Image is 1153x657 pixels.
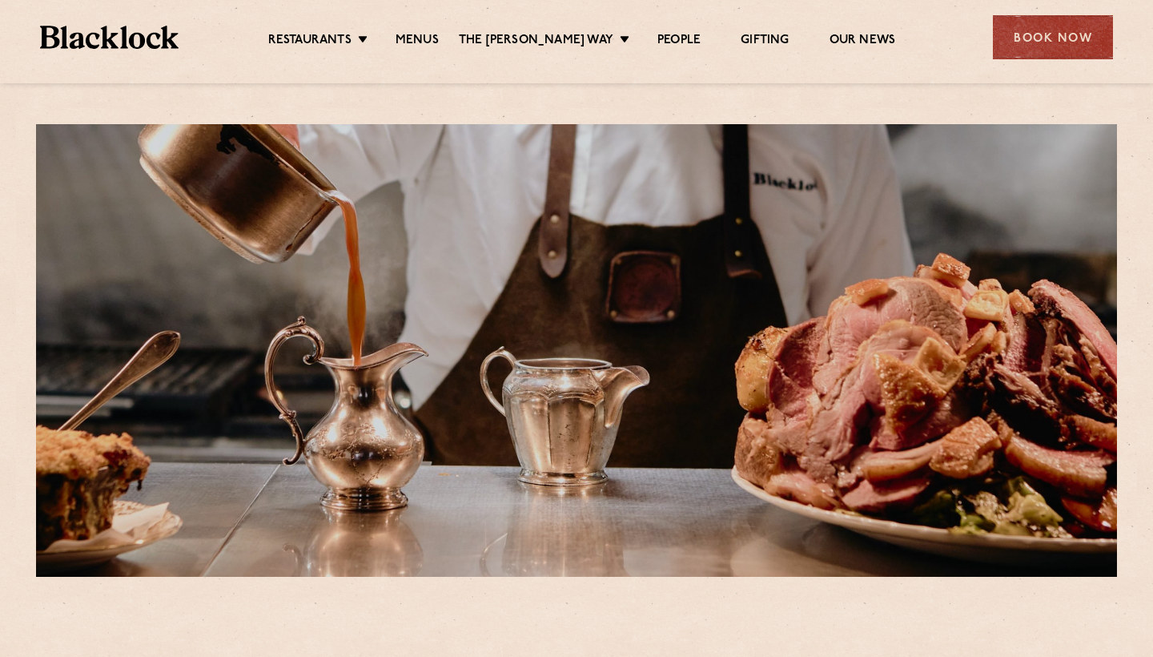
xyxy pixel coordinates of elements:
a: Restaurants [268,33,352,50]
a: The [PERSON_NAME] Way [459,33,613,50]
div: Book Now [993,15,1113,59]
img: BL_Textured_Logo-footer-cropped.svg [40,26,179,49]
a: Gifting [741,33,789,50]
a: Menus [396,33,439,50]
a: People [657,33,701,50]
a: Our News [830,33,896,50]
